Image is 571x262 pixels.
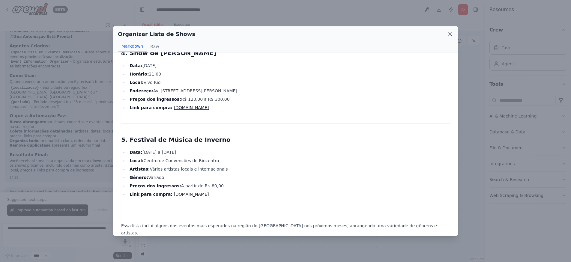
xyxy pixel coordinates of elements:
[128,70,450,78] li: 21:00
[128,96,450,103] li: R$ 120,00 a R$ 300,00
[174,105,209,110] a: [DOMAIN_NAME]
[121,222,450,237] p: Essa lista inclui alguns dos eventos mais esperados na região do [GEOGRAPHIC_DATA] nos próximos m...
[121,49,450,57] h2: 4. Show de [PERSON_NAME]
[128,157,450,164] li: Centro de Convenções do Riocentro
[130,175,148,180] strong: Gênero:
[128,165,450,173] li: Vários artistas locais e internacionais
[130,88,153,93] strong: Endereço:
[128,62,450,69] li: [DATE]
[147,41,163,52] button: Raw
[130,80,144,85] strong: Local:
[130,72,149,76] strong: Horário:
[130,183,181,188] strong: Preços dos ingressos:
[128,174,450,181] li: Variado
[118,30,195,38] h2: Organizar Lista de Shows
[130,63,142,68] strong: Data:
[174,192,209,197] a: [DOMAIN_NAME]
[130,158,144,163] strong: Local:
[130,192,172,197] strong: Link para compra:
[128,87,450,94] li: Av. [STREET_ADDRESS][PERSON_NAME]
[121,135,450,144] h2: 5. Festival de Música de Inverno
[128,182,450,189] li: A partir de R$ 80,00
[128,149,450,156] li: [DATE] a [DATE]
[130,150,142,155] strong: Data:
[130,97,181,102] strong: Preços dos ingressos:
[130,167,150,171] strong: Artistas:
[128,79,450,86] li: Vivo Rio
[130,105,172,110] strong: Link para compra:
[118,41,147,52] button: Markdown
